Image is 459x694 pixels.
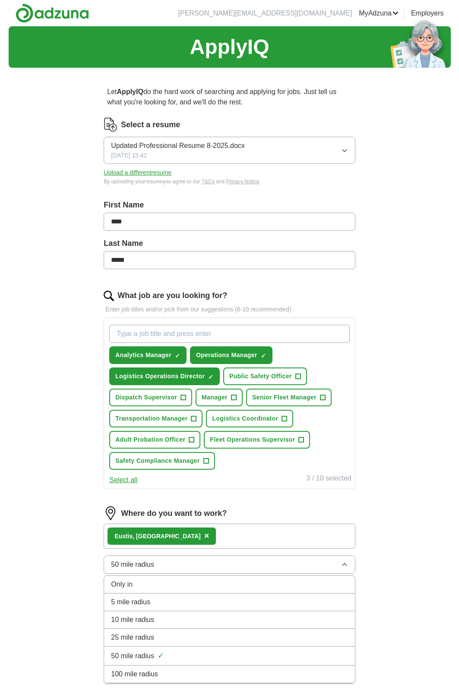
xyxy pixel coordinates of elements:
[252,393,317,402] span: Senior Fleet Manager
[104,506,117,520] img: location.png
[223,367,307,385] button: Public Safety Officer
[111,615,154,625] span: 10 mile radius
[202,179,215,185] a: T&Cs
[158,650,164,662] span: ✓
[104,291,114,301] img: search.png
[359,8,399,19] a: MyAdzuna
[111,632,154,643] span: 25 mile radius
[206,410,293,427] button: Logistics Coordinator
[109,325,349,343] input: Type a job title and press enter
[121,119,180,131] label: Select a resume
[111,579,133,590] span: Only in
[115,414,187,423] span: Transportation Manager
[210,435,295,444] span: Fleet Operations Supervisor
[114,532,200,541] div: Eustis, [GEOGRAPHIC_DATA]
[109,452,215,470] button: Safety Compliance Manager
[208,374,213,380] span: ✓
[104,199,355,211] label: First Name
[411,8,444,19] a: Employers
[104,556,355,574] button: 50 mile radius
[204,530,209,543] button: ×
[104,118,117,132] img: CV Icon
[261,352,266,359] span: ✓
[212,414,278,423] span: Logistics Coordinator
[115,456,199,465] span: Safety Compliance Manager
[115,435,185,444] span: Adult Probation Officer
[178,8,352,19] li: [PERSON_NAME][EMAIL_ADDRESS][DOMAIN_NAME]
[104,305,355,314] p: Enter job titles and/or pick from our suggestions (6-10 recommended)
[104,83,355,111] p: Let do the hard work of searching and applying for jobs. Just tell us what you're looking for, an...
[111,597,150,607] span: 5 mile radius
[109,431,200,449] button: Adult Probation Officer
[111,559,154,570] span: 50 mile radius
[111,669,158,679] span: 100 mile radius
[204,431,310,449] button: Fleet Operations Supervisor
[190,346,272,364] button: Operations Manager✓
[246,389,332,406] button: Senior Fleet Manager
[104,178,355,185] div: By uploading your resume you agree to our and .
[109,475,137,485] button: Select all
[190,31,269,63] h1: ApplyIQ
[204,531,209,540] span: ×
[111,141,245,151] span: Updated Professional Resume 8-2025.docx
[196,389,243,406] button: Manager
[229,372,291,381] span: Public Safety Officer
[196,351,257,360] span: Operations Manager
[109,410,203,427] button: Transportation Manager
[111,151,147,160] span: [DATE] 15:42
[104,137,355,164] button: Updated Professional Resume 8-2025.docx[DATE] 15:42
[115,351,171,360] span: Analytics Manager
[109,367,220,385] button: Logistics Operations Director✓
[16,3,89,23] img: Adzuna logo
[226,179,260,185] a: Privacy Notice
[121,508,227,519] label: Where do you want to work?
[109,346,187,364] button: Analytics Manager✓
[104,238,355,249] label: Last Name
[307,473,351,485] div: 3 / 10 selected
[111,651,154,661] span: 50 mile radius
[115,372,205,381] span: Logistics Operations Director
[109,389,192,406] button: Dispatch Supervisor
[175,352,180,359] span: ✓
[117,88,143,95] strong: ApplyIQ
[115,393,177,402] span: Dispatch Supervisor
[117,290,227,301] label: What job are you looking for?
[104,168,171,177] button: Upload a differentresume
[202,393,228,402] span: Manager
